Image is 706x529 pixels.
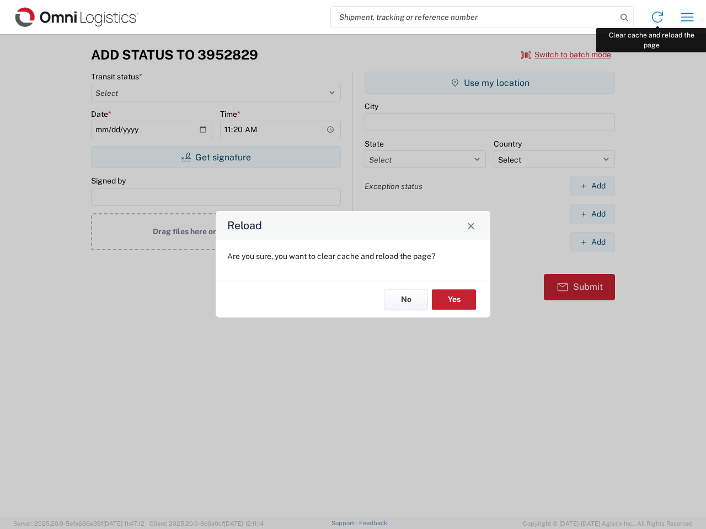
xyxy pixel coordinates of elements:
button: Yes [432,289,476,310]
p: Are you sure, you want to clear cache and reload the page? [227,251,479,261]
button: Close [463,218,479,233]
h4: Reload [227,218,262,234]
button: No [384,289,428,310]
input: Shipment, tracking or reference number [331,7,617,28]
